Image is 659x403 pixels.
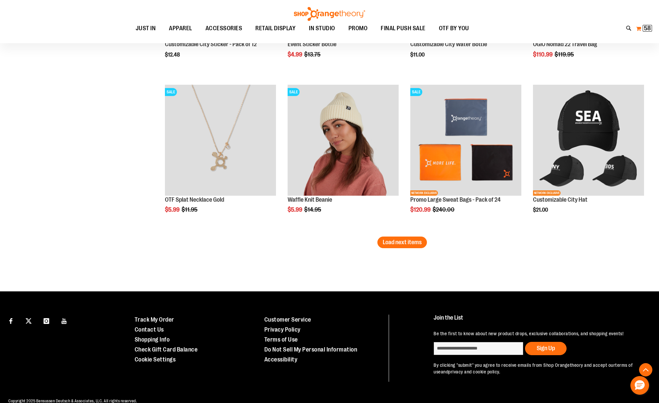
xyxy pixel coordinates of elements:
span: Sign Up [537,345,555,352]
span: $12.48 [165,52,181,58]
a: Product image for Splat Necklace GoldSALE [165,85,276,197]
span: $119.95 [555,51,575,58]
a: PROMO [342,21,374,36]
span: $120.99 [410,206,432,213]
img: Product image for Splat Necklace Gold [165,85,276,196]
a: Track My Order [135,316,174,323]
span: NETWORK EXCLUSIVE [410,190,438,196]
span: SALE [410,88,422,96]
img: Product image for Waffle Knit Beanie [288,85,399,196]
button: Sign Up [525,342,567,355]
a: Waffle Knit Beanie [288,196,332,203]
span: SALE [288,88,300,96]
a: JUST IN [129,21,163,36]
span: $11.95 [182,206,198,213]
div: product [162,81,279,230]
a: OGIO Nomad 22 Travel Bag [533,41,597,48]
a: Visit our Instagram page [41,315,52,326]
div: product [530,81,647,230]
a: Event Sticker Bottle [288,41,336,48]
a: Customer Service [264,316,311,323]
span: $13.75 [304,51,322,58]
a: Do Not Sell My Personal Information [264,346,357,353]
a: Privacy Policy [264,326,301,333]
img: Shop Orangetheory [293,7,366,21]
span: OTF BY YOU [439,21,469,36]
span: $5.99 [165,206,181,213]
button: Hello, have a question? Let’s chat. [630,376,649,395]
a: APPAREL [162,21,199,36]
a: ACCESSORIES [199,21,249,36]
span: $110.99 [533,51,554,58]
a: FINAL PUSH SALE [374,21,432,36]
a: privacy and cookie policy. [448,369,500,374]
span: JUST IN [136,21,156,36]
span: 58 [644,25,651,32]
span: $11.00 [410,52,426,58]
span: $4.99 [288,51,303,58]
a: Promo Large Sweat Bags - Pack of 24 [410,196,501,203]
span: $5.99 [288,206,303,213]
a: IN STUDIO [302,21,342,36]
span: SALE [165,88,177,96]
span: $14.95 [304,206,322,213]
a: Customizable City Sticker - Pack of 12 [165,41,257,48]
a: OTF BY YOU [432,21,476,36]
img: Main Image of 1536459 [533,85,644,196]
a: Visit our Youtube page [59,315,70,326]
span: IN STUDIO [309,21,335,36]
button: Back To Top [639,363,652,376]
h4: Join the List [434,315,643,327]
input: enter email [434,342,523,355]
a: Contact Us [135,326,164,333]
span: NETWORK EXCLUSIVE [533,190,561,196]
img: Twitter [26,318,32,324]
a: OTF Splat Necklace Gold [165,196,224,203]
a: Visit our Facebook page [5,315,17,326]
a: Shopping Info [135,336,170,343]
div: product [407,81,525,230]
span: RETAIL DISPLAY [255,21,296,36]
span: Load next items [383,239,422,246]
a: RETAIL DISPLAY [249,21,302,36]
a: Cookie Settings [135,356,176,363]
a: Main Image of 1536459NETWORK EXCLUSIVE [533,85,644,197]
button: Load next items [377,237,427,248]
a: Accessibility [264,356,298,363]
a: terms of use [434,362,633,374]
a: Check Gift Card Balance [135,346,198,353]
a: Customizable City Water Bottle [410,41,487,48]
span: PROMO [348,21,368,36]
span: $21.00 [533,207,549,213]
a: Visit our X page [23,315,35,326]
p: By clicking "submit" you agree to receive emails from Shop Orangetheory and accept our and [434,362,643,375]
span: FINAL PUSH SALE [381,21,426,36]
img: Product image for Large Sweat Bags - Pack of 24 [410,85,521,196]
a: Terms of Use [264,336,298,343]
span: APPAREL [169,21,192,36]
a: Product image for Waffle Knit BeanieSALE [288,85,399,197]
a: Customizable City Hat [533,196,588,203]
a: Product image for Large Sweat Bags - Pack of 24SALENETWORK EXCLUSIVE [410,85,521,197]
span: ACCESSORIES [205,21,242,36]
p: Be the first to know about new product drops, exclusive collaborations, and shopping events! [434,330,643,337]
div: product [284,81,402,230]
span: $240.00 [433,206,456,213]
